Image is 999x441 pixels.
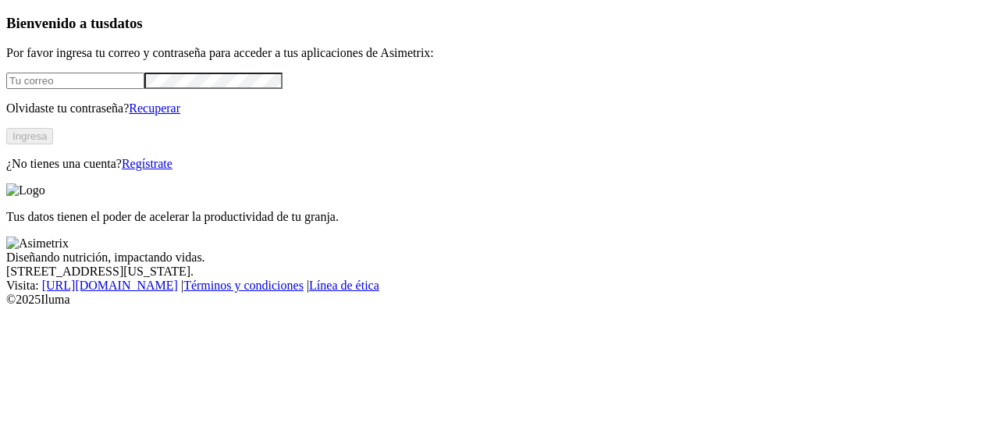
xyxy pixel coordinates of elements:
[6,265,993,279] div: [STREET_ADDRESS][US_STATE].
[6,73,144,89] input: Tu correo
[6,15,993,32] h3: Bienvenido a tus
[6,101,993,116] p: Olvidaste tu contraseña?
[42,279,178,292] a: [URL][DOMAIN_NAME]
[183,279,304,292] a: Términos y condiciones
[6,128,53,144] button: Ingresa
[129,101,180,115] a: Recuperar
[6,293,993,307] div: © 2025 Iluma
[309,279,379,292] a: Línea de ética
[6,157,993,171] p: ¿No tienes una cuenta?
[6,183,45,197] img: Logo
[6,210,993,224] p: Tus datos tienen el poder de acelerar la productividad de tu granja.
[6,279,993,293] div: Visita : | |
[6,46,993,60] p: Por favor ingresa tu correo y contraseña para acceder a tus aplicaciones de Asimetrix:
[122,157,172,170] a: Regístrate
[6,251,993,265] div: Diseñando nutrición, impactando vidas.
[109,15,143,31] span: datos
[6,237,69,251] img: Asimetrix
